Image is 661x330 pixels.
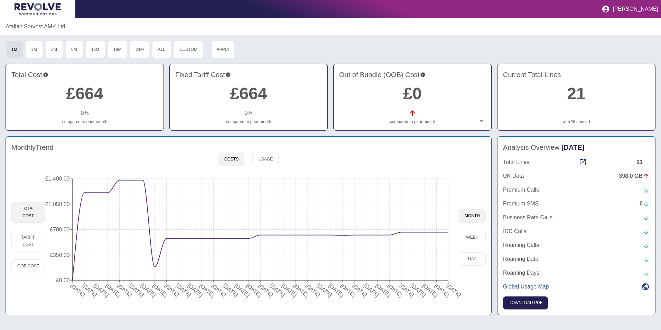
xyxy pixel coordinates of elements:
[11,70,158,80] h4: Total Cost
[613,6,658,12] p: [PERSON_NAME]
[398,282,415,298] tspan: [DATE]
[11,142,54,153] h4: Monthly Trend
[503,296,548,309] button: Click here to download the most recent invoice. If the current month’s invoice is unavailable, th...
[15,3,61,15] img: Logo
[225,70,231,80] svg: This is your recurring contracted cost
[503,172,524,180] p: UK Data
[175,70,322,80] h4: Fixed Tariff Cost
[640,200,650,208] div: 0
[503,200,650,208] a: Premium SMS0
[403,84,421,103] a: £0
[339,282,356,298] tspan: [DATE]
[375,282,392,298] tspan: [DATE]
[503,227,527,236] p: IDD Calls
[11,231,45,251] button: Tariff Cost
[434,282,450,298] tspan: [DATE]
[503,158,530,166] p: Total Lines
[387,282,403,298] tspan: [DATE]
[459,252,486,266] button: day
[503,283,650,291] a: Global Usage Map
[561,144,584,151] span: [DATE]
[187,282,204,298] tspan: [DATE]
[43,70,48,80] svg: This is the total charges incurred over 1 months
[11,202,45,223] button: Total Cost
[81,282,98,298] tspan: [DATE]
[459,231,486,244] button: week
[45,41,63,58] button: 3M
[503,213,552,222] p: Business Rate Calls
[245,282,262,298] tspan: [DATE]
[130,41,149,58] button: 24M
[503,70,650,80] h4: Current Total Lines
[50,252,70,258] tspan: £350.00
[304,282,321,298] tspan: [DATE]
[50,227,70,232] tspan: £700.00
[599,2,661,16] button: [PERSON_NAME]
[503,186,650,194] a: Premium Calls
[503,142,650,153] h4: Analysis Overview
[234,282,251,298] tspan: [DATE]
[503,283,549,291] p: Global Usage Map
[410,282,427,298] tspan: [DATE]
[571,119,575,125] a: 15
[93,282,110,298] tspan: [DATE]
[128,282,145,298] tspan: [DATE]
[339,70,486,80] h4: Out of Bundle (OOB) Cost
[11,259,45,273] button: OOB Cost
[503,186,539,194] p: Premium Calls
[269,282,286,298] tspan: [DATE]
[292,282,309,298] tspan: [DATE]
[281,282,298,298] tspan: [DATE]
[636,158,650,166] div: 21
[108,41,127,58] button: 18M
[351,282,368,298] tspan: [DATE]
[363,282,380,298] tspan: [DATE]
[45,176,70,182] tspan: £1,400.00
[503,119,650,125] p: with unused
[503,241,539,249] p: Roaming Calls
[503,255,650,263] a: Roaming Data
[56,277,70,283] tspan: £0.00
[6,41,23,58] button: 1M
[422,282,439,298] tspan: [DATE]
[503,200,539,208] p: Premium SMS
[328,282,345,298] tspan: [DATE]
[199,282,216,298] tspan: [DATE]
[11,119,158,125] p: compared to prior month
[212,41,235,58] button: Apply
[117,282,133,298] tspan: [DATE]
[152,282,169,298] tspan: [DATE]
[211,282,227,298] tspan: [DATE]
[257,282,274,298] tspan: [DATE]
[503,255,538,263] p: Roaming Data
[503,172,650,180] a: UK Data398.0 GB
[252,153,279,166] button: Usage
[69,282,86,298] tspan: [DATE]
[503,269,650,277] a: Roaming Days
[503,227,650,236] a: IDD Calls
[445,282,462,298] tspan: [DATE]
[65,41,83,58] button: 6M
[105,282,122,298] tspan: [DATE]
[81,109,89,117] p: 0 %
[420,70,426,80] svg: Costs outside of your fixed tariff
[66,84,103,103] a: £664
[244,109,252,117] p: 0 %
[503,269,539,277] p: Roaming Days
[152,41,171,58] button: All
[230,84,267,103] a: £664
[218,153,244,166] button: Costs
[503,213,650,222] a: Business Rate Calls
[26,41,43,58] button: 2M
[459,209,486,223] button: month
[175,119,322,125] p: compared to prior month
[6,22,65,31] a: Atalian Servest AMK Ltd
[503,158,650,166] a: Total Lines21
[567,84,585,103] a: 21
[85,41,105,58] button: 12M
[316,282,333,298] tspan: [DATE]
[45,201,70,207] tspan: £1,050.00
[503,241,650,249] a: Roaming Calls
[619,172,650,180] div: 398.0 GB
